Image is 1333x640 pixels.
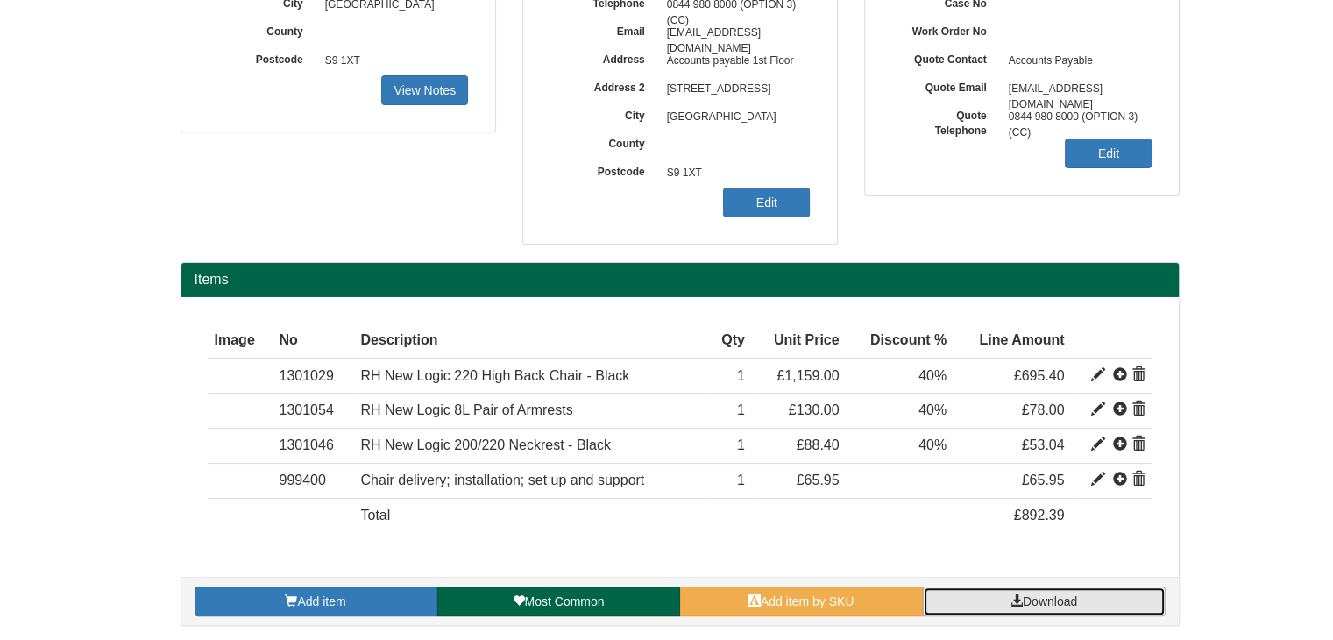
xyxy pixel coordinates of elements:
span: Accounts payable 1st Floor [658,47,811,75]
label: Quote Email [891,75,1000,96]
label: Quote Contact [891,47,1000,68]
th: Description [353,324,707,359]
td: Total [353,499,707,533]
span: 40% [918,437,947,452]
span: £78.00 [1022,402,1065,417]
h2: Items [195,272,1166,288]
label: City [550,103,658,124]
td: 1301029 [272,359,353,394]
span: Add item [297,594,345,608]
span: £88.40 [797,437,840,452]
span: Most Common [524,594,604,608]
span: 40% [918,368,947,383]
span: 1 [737,368,745,383]
td: 1301046 [272,429,353,464]
span: 0844 980 8000 (OPTION 3) (CC) [1000,103,1152,132]
span: S9 1XT [316,47,469,75]
span: [EMAIL_ADDRESS][DOMAIN_NAME] [658,19,811,47]
span: Download [1023,594,1077,608]
label: Address 2 [550,75,658,96]
label: Email [550,19,658,39]
a: Download [923,587,1166,616]
span: £892.39 [1014,508,1065,523]
span: £65.95 [797,473,840,487]
span: Chair delivery; installation; set up and support [360,473,644,487]
a: Edit [723,188,810,217]
label: Address [550,47,658,68]
span: 1 [737,437,745,452]
label: County [550,132,658,152]
span: Add item by SKU [761,594,854,608]
label: Work Order No [891,19,1000,39]
td: 999400 [272,464,353,499]
th: Unit Price [752,324,847,359]
span: RH New Logic 200/220 Neckrest - Black [360,437,610,452]
span: [EMAIL_ADDRESS][DOMAIN_NAME] [1000,75,1152,103]
th: Line Amount [954,324,1071,359]
a: Edit [1065,139,1152,168]
span: £1,159.00 [776,368,839,383]
span: £65.95 [1022,473,1065,487]
span: RH New Logic 220 High Back Chair - Black [360,368,629,383]
label: County [208,19,316,39]
span: £53.04 [1022,437,1065,452]
span: Accounts Payable [1000,47,1152,75]
label: Postcode [550,160,658,180]
span: S9 1XT [658,160,811,188]
label: Quote Telephone [891,103,1000,139]
span: 1 [737,402,745,417]
th: Discount % [847,324,954,359]
span: £130.00 [789,402,840,417]
span: [GEOGRAPHIC_DATA] [658,103,811,132]
a: View Notes [381,75,468,105]
th: No [272,324,353,359]
td: 1301054 [272,394,353,429]
th: Image [208,324,273,359]
span: £695.40 [1014,368,1065,383]
span: [STREET_ADDRESS] [658,75,811,103]
span: RH New Logic 8L Pair of Armrests [360,402,572,417]
span: 40% [918,402,947,417]
label: Postcode [208,47,316,68]
span: 1 [737,473,745,487]
th: Qty [707,324,752,359]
